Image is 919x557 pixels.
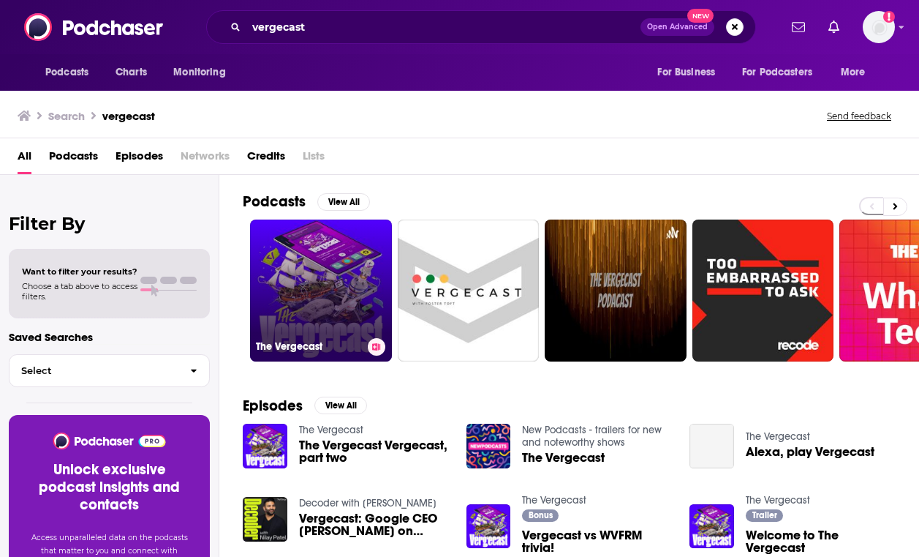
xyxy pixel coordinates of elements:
[746,446,874,458] a: Alexa, play Vergecast
[299,512,449,537] a: Vergecast: Google CEO Sundar Pichai on Google I/O 2022
[243,424,287,468] img: The Vergecast Vergecast, part two
[163,59,244,86] button: open menu
[173,62,225,83] span: Monitoring
[49,144,98,174] a: Podcasts
[206,10,756,44] div: Search podcasts, credits, & more...
[181,144,230,174] span: Networks
[689,504,734,549] img: Welcome to The Vergecast
[102,109,155,123] h3: vergecast
[9,330,210,344] p: Saved Searches
[522,424,662,449] a: New Podcasts - trailers for new and noteworthy shows
[522,529,672,554] a: Vergecast vs WVFRM trivia!
[9,213,210,234] h2: Filter By
[250,220,392,362] a: The Vergecast
[822,110,896,122] button: Send feedback
[303,144,325,174] span: Lists
[52,433,167,449] img: Podchaser - Follow, Share and Rate Podcasts
[106,59,156,86] a: Charts
[746,529,896,554] a: Welcome to The Vergecast
[689,424,734,468] a: Alexa, play Vergecast
[22,281,137,302] span: Choose a tab above to access filters.
[883,11,895,23] svg: Add a profile image
[733,59,833,86] button: open menu
[35,59,107,86] button: open menu
[299,439,449,464] a: The Vergecast Vergecast, part two
[299,424,363,436] a: The Vergecast
[831,59,884,86] button: open menu
[822,15,845,40] a: Show notifications dropdown
[657,62,715,83] span: For Business
[116,144,163,174] a: Episodes
[317,193,370,211] button: View All
[841,62,866,83] span: More
[243,497,287,542] img: Vergecast: Google CEO Sundar Pichai on Google I/O 2022
[116,62,147,83] span: Charts
[246,15,640,39] input: Search podcasts, credits, & more...
[243,397,303,415] h2: Episodes
[22,266,137,277] span: Want to filter your results?
[522,494,586,506] a: The Vergecast
[314,397,367,414] button: View All
[243,192,306,211] h2: Podcasts
[243,397,367,415] a: EpisodesView All
[48,109,85,123] h3: Search
[863,11,895,43] img: User Profile
[746,430,810,443] a: The Vergecast
[247,144,285,174] a: Credits
[863,11,895,43] span: Logged in as autumncomm
[299,512,449,537] span: Vergecast: Google CEO [PERSON_NAME] on Google I/O 2022
[45,62,88,83] span: Podcasts
[10,366,178,375] span: Select
[299,497,436,509] a: Decoder with Nilay Patel
[647,23,708,31] span: Open Advanced
[687,9,714,23] span: New
[647,59,733,86] button: open menu
[243,192,370,211] a: PodcastsView All
[9,354,210,387] button: Select
[522,452,605,464] a: The Vergecast
[742,62,812,83] span: For Podcasters
[640,18,714,36] button: Open AdvancedNew
[786,15,811,40] a: Show notifications dropdown
[18,144,31,174] a: All
[863,11,895,43] button: Show profile menu
[466,424,511,468] img: The Vergecast
[256,340,362,353] h3: The Vergecast
[466,504,511,549] img: Vergecast vs WVFRM trivia!
[746,494,810,506] a: The Vergecast
[529,511,553,520] span: Bonus
[752,511,777,520] span: Trailer
[26,461,192,514] h3: Unlock exclusive podcast insights and contacts
[24,13,164,41] img: Podchaser - Follow, Share and Rate Podcasts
